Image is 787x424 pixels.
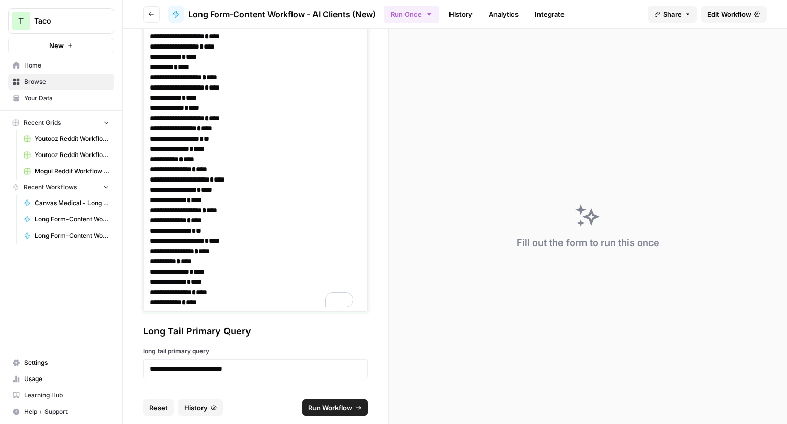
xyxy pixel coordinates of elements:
a: Mogul Reddit Workflow Grid (1) [19,163,114,180]
span: New [49,40,64,51]
span: Long Form-Content Workflow - All Clients (New) [35,215,109,224]
a: Youtooz Reddit Workflow Grid [19,147,114,163]
span: Canvas Medical - Long Form-Content Workflow [35,198,109,208]
span: Youtooz Reddit Workflow Grid [35,150,109,160]
span: Youtooz Reddit Workflow Grid (1) [35,134,109,143]
span: Reset [149,403,168,413]
a: Long Form-Content Workflow - B2B Clients [19,228,114,244]
a: Learning Hub [8,387,114,404]
button: Run Workflow [302,399,368,416]
a: Integrate [529,6,571,23]
button: New [8,38,114,53]
span: Settings [24,358,109,367]
a: Settings [8,354,114,371]
button: Workspace: Taco [8,8,114,34]
a: Long Form-Content Workflow - AI Clients (New) [168,6,376,23]
button: Recent Grids [8,115,114,130]
button: Run Once [384,6,439,23]
span: Usage [24,374,109,384]
span: Run Workflow [308,403,352,413]
span: Recent Workflows [24,183,77,192]
span: Help + Support [24,407,109,416]
button: Share [648,6,697,23]
a: Your Data [8,90,114,106]
span: Long Form-Content Workflow - B2B Clients [35,231,109,240]
span: Your Data [24,94,109,103]
a: Youtooz Reddit Workflow Grid (1) [19,130,114,147]
span: History [184,403,208,413]
span: Mogul Reddit Workflow Grid (1) [35,167,109,176]
a: Edit Workflow [701,6,767,23]
label: long tail primary query [143,347,368,356]
button: History [178,399,223,416]
a: Long Form-Content Workflow - All Clients (New) [19,211,114,228]
span: Recent Grids [24,118,61,127]
span: Taco [34,16,96,26]
div: Long Tail Primary Query [143,324,368,339]
a: Browse [8,74,114,90]
button: Help + Support [8,404,114,420]
span: Learning Hub [24,391,109,400]
a: History [443,6,479,23]
a: Analytics [483,6,525,23]
a: Canvas Medical - Long Form-Content Workflow [19,195,114,211]
span: Browse [24,77,109,86]
span: Home [24,61,109,70]
span: Long Form-Content Workflow - AI Clients (New) [188,8,376,20]
span: T [18,15,24,27]
span: Edit Workflow [707,9,751,19]
a: Usage [8,371,114,387]
button: Reset [143,399,174,416]
span: Share [663,9,682,19]
button: Recent Workflows [8,180,114,195]
div: Fill out the form to run this once [516,236,659,250]
a: Home [8,57,114,74]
